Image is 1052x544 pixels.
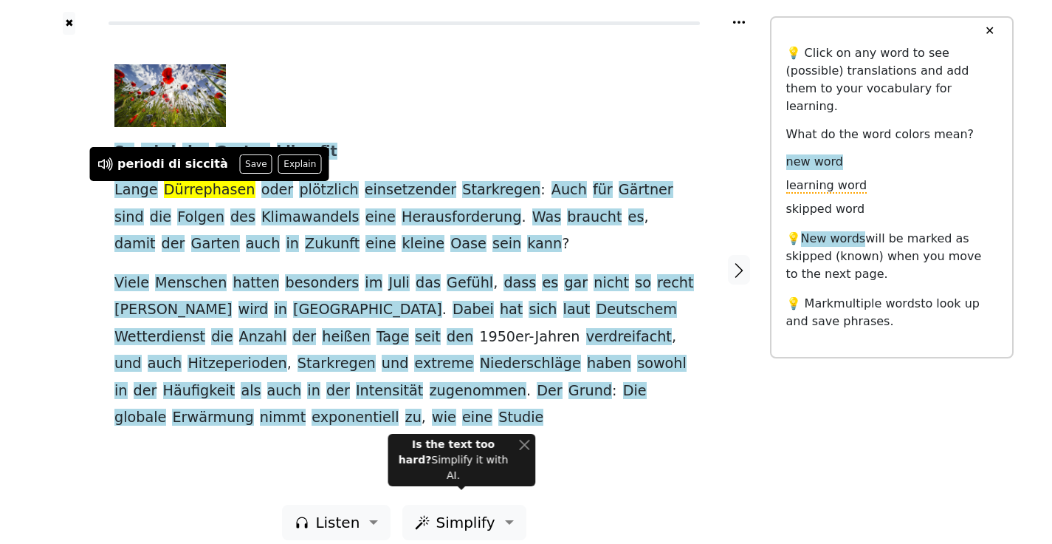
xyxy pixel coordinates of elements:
span: Was [532,208,562,227]
span: Juli [388,274,409,293]
span: wird [238,301,269,319]
span: die [150,208,171,227]
img: klatschmohn-112.jpg [114,64,226,127]
span: Klimawandels [261,208,360,227]
span: ? [562,235,569,254]
span: im [365,274,382,293]
span: und [114,355,142,373]
span: der [182,143,209,161]
span: wie [432,409,456,427]
span: . [526,382,531,401]
span: Zukunft [305,235,360,254]
span: und [382,355,409,373]
span: auch [246,235,281,254]
span: Oase [450,235,487,254]
button: Simplify [402,505,526,540]
span: sein [492,235,521,254]
span: hatten [233,274,279,293]
span: skipped word [786,202,865,217]
span: Niederschläge [480,355,581,373]
span: seit [415,328,441,347]
span: Listen [315,511,360,534]
span: : [540,181,545,200]
span: Tage [377,328,409,347]
span: plötzlich [299,181,358,200]
span: , [422,409,426,427]
span: exponentiell [312,409,399,427]
span: [GEOGRAPHIC_DATA] [293,301,442,319]
p: 💡 Click on any word to see (possible) translations and add them to your vocabulary for learning. [786,44,997,115]
span: 1950 [479,328,515,347]
span: haben [587,355,631,373]
span: Erwärmung [172,409,253,427]
span: laut [563,301,591,319]
span: , [493,274,498,293]
span: in [274,301,287,319]
span: eine [365,235,396,254]
span: in [307,382,320,401]
span: new word [786,154,843,170]
span: er-Jahren [515,328,580,347]
strong: Is the text too hard? [399,438,495,466]
span: , [644,208,648,227]
span: Die [623,382,647,401]
span: Folgen [177,208,224,227]
span: Der [537,382,562,401]
span: oder [261,181,294,200]
span: dass [503,274,536,293]
span: sowohl [637,355,687,373]
span: zu [405,409,422,427]
span: Herausforderung [402,208,521,227]
a: ✖ [63,12,75,35]
span: multiple words [833,296,921,310]
span: sind [114,208,144,227]
span: zugenommen [430,382,526,401]
span: Garten [216,143,270,161]
span: gar [564,274,588,293]
span: für [593,181,613,200]
span: So [114,143,134,161]
span: globale [114,409,166,427]
span: Viele [114,274,149,293]
span: Starkregen [462,181,540,200]
span: kann [527,235,562,254]
button: Close [519,437,530,452]
h6: What do the word colors mean? [786,127,997,141]
span: Dabei [453,301,494,319]
span: [PERSON_NAME] [114,301,232,319]
span: Häufigkeit [163,382,236,401]
span: eine [462,409,492,427]
span: Auch [551,181,587,200]
span: New words [801,231,866,247]
span: Gefühl [447,274,493,293]
span: , [672,328,676,347]
p: 💡 will be marked as skipped (known) when you move to the next page. [786,230,997,283]
span: wird [141,143,176,161]
span: . [521,208,526,227]
span: klimafit [277,143,337,161]
span: Lange [114,181,158,200]
span: braucht [567,208,622,227]
span: besonders [285,274,359,293]
span: recht [657,274,694,293]
span: Grund [568,382,612,401]
span: so [635,274,651,293]
div: Simplify it with AI. [394,437,513,483]
span: : [612,382,616,401]
button: Save [240,154,272,174]
span: eine [365,208,396,227]
button: Listen [282,505,391,540]
span: der [162,235,185,254]
span: es [628,208,644,227]
span: Deutschem [596,301,676,319]
span: . [442,301,447,319]
span: nimmt [260,409,306,427]
span: Starkregen [298,355,376,373]
span: Gärtner [619,181,673,200]
span: learning word [786,178,867,194]
span: Anzahl [239,328,287,347]
span: nicht [594,274,629,293]
span: einsetzender [365,181,457,200]
span: der [134,382,157,401]
span: das [416,274,441,293]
